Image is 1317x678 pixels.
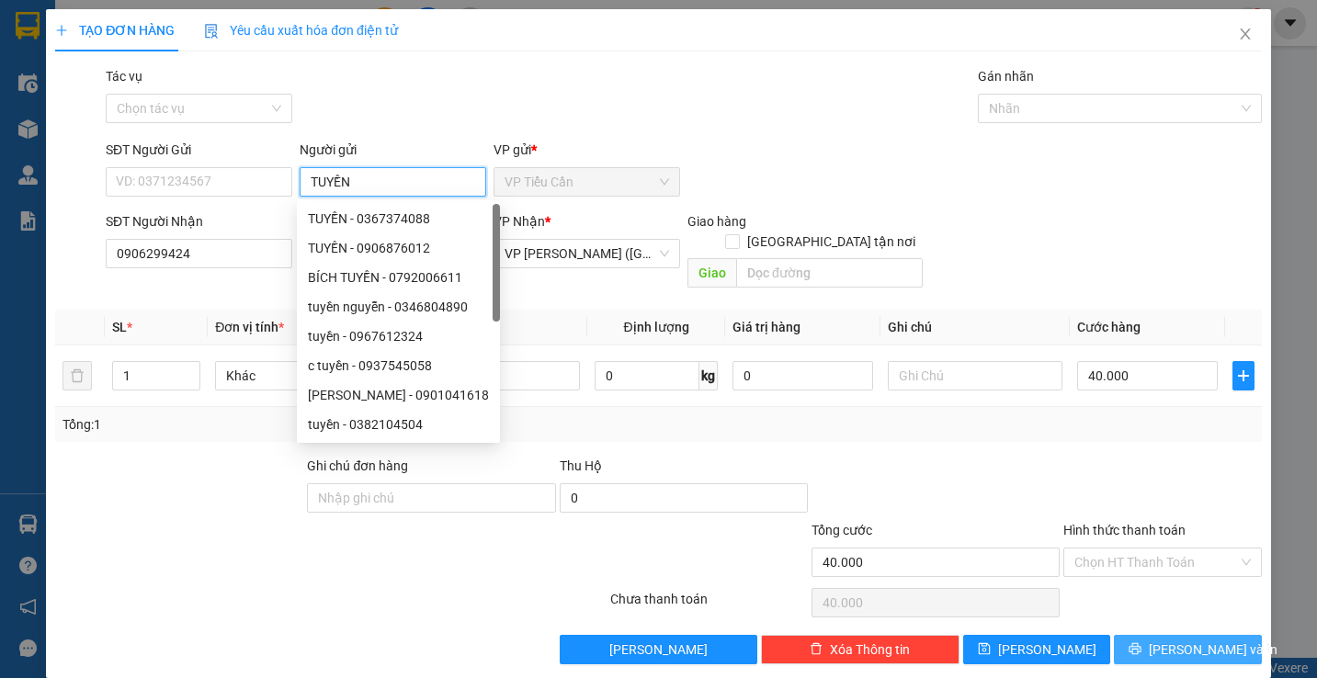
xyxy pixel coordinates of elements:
div: tuyền nguyễn - 0346804890 [297,292,500,322]
div: TUYỀN - 0906876012 [308,238,489,258]
div: tuyền - 0382104504 [308,414,489,435]
span: Khác [226,362,379,390]
span: plus [55,24,68,37]
span: plus [1233,368,1254,383]
div: VP gửi [494,140,680,160]
button: [PERSON_NAME] [560,635,757,664]
span: [PERSON_NAME] [609,639,708,660]
span: Yêu cầu xuất hóa đơn điện tử [204,23,398,38]
button: printer[PERSON_NAME] và In [1114,635,1262,664]
div: Người gửi [300,140,486,160]
span: Tổng cước [812,523,872,537]
input: Ghi Chú [888,361,1062,390]
div: Tổng: 1 [62,414,509,435]
span: Định lượng [624,320,689,334]
span: kg [699,361,718,390]
span: VP Trần Phú (Hàng) [505,240,669,267]
span: close [1238,27,1253,41]
div: c tuyền - 0937545058 [297,351,500,380]
div: tuyền - 0967612324 [297,322,500,351]
input: Ghi chú đơn hàng [307,483,555,513]
span: Giá trị hàng [732,320,800,334]
span: SL [112,320,127,334]
div: TUYỀN - 0367374088 [297,204,500,233]
span: printer [1129,642,1141,657]
label: Hình thức thanh toán [1063,523,1186,537]
label: Ghi chú đơn hàng [307,458,408,473]
span: save [978,642,991,657]
div: TUYỀN - 0906876012 [297,233,500,263]
img: icon [204,24,219,39]
th: Ghi chú [880,310,1070,345]
button: deleteXóa Thông tin [761,635,959,664]
button: save[PERSON_NAME] [963,635,1111,664]
div: SĐT Người Gửi [106,140,292,160]
span: [GEOGRAPHIC_DATA] tận nơi [740,232,923,252]
label: Gán nhãn [978,69,1034,84]
span: delete [810,642,823,657]
div: Chưa thanh toán [608,589,810,621]
div: BÍCH TUYỀN - 0792006611 [297,263,500,292]
span: VP Tiểu Cần [505,168,669,196]
span: [PERSON_NAME] [998,639,1096,660]
div: tuyền - 0967612324 [308,326,489,346]
span: Xóa Thông tin [830,639,910,660]
button: Close [1220,9,1271,61]
div: BÍCH TUYỀN - 0792006611 [308,267,489,288]
div: tuyền nguyễn - 0346804890 [308,297,489,317]
button: delete [62,361,92,390]
div: TUYỀN - 0367374088 [308,209,489,229]
label: Tác vụ [106,69,142,84]
button: plus [1232,361,1255,390]
span: Thu Hộ [560,458,602,473]
div: SĐT Người Nhận [106,211,292,232]
span: VP Nhận [494,214,545,229]
span: Đơn vị tính [215,320,284,334]
input: 0 [732,361,873,390]
span: [PERSON_NAME] và In [1149,639,1277,660]
span: TẠO ĐƠN HÀNG [55,23,175,38]
div: tuyền - 0382104504 [297,410,500,439]
div: MINH TUYỀN - 0901041618 [297,380,500,410]
input: Dọc đường [736,258,923,288]
span: Cước hàng [1077,320,1141,334]
span: Giao hàng [687,214,746,229]
div: c tuyền - 0937545058 [308,356,489,376]
span: Giao [687,258,736,288]
div: [PERSON_NAME] - 0901041618 [308,385,489,405]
